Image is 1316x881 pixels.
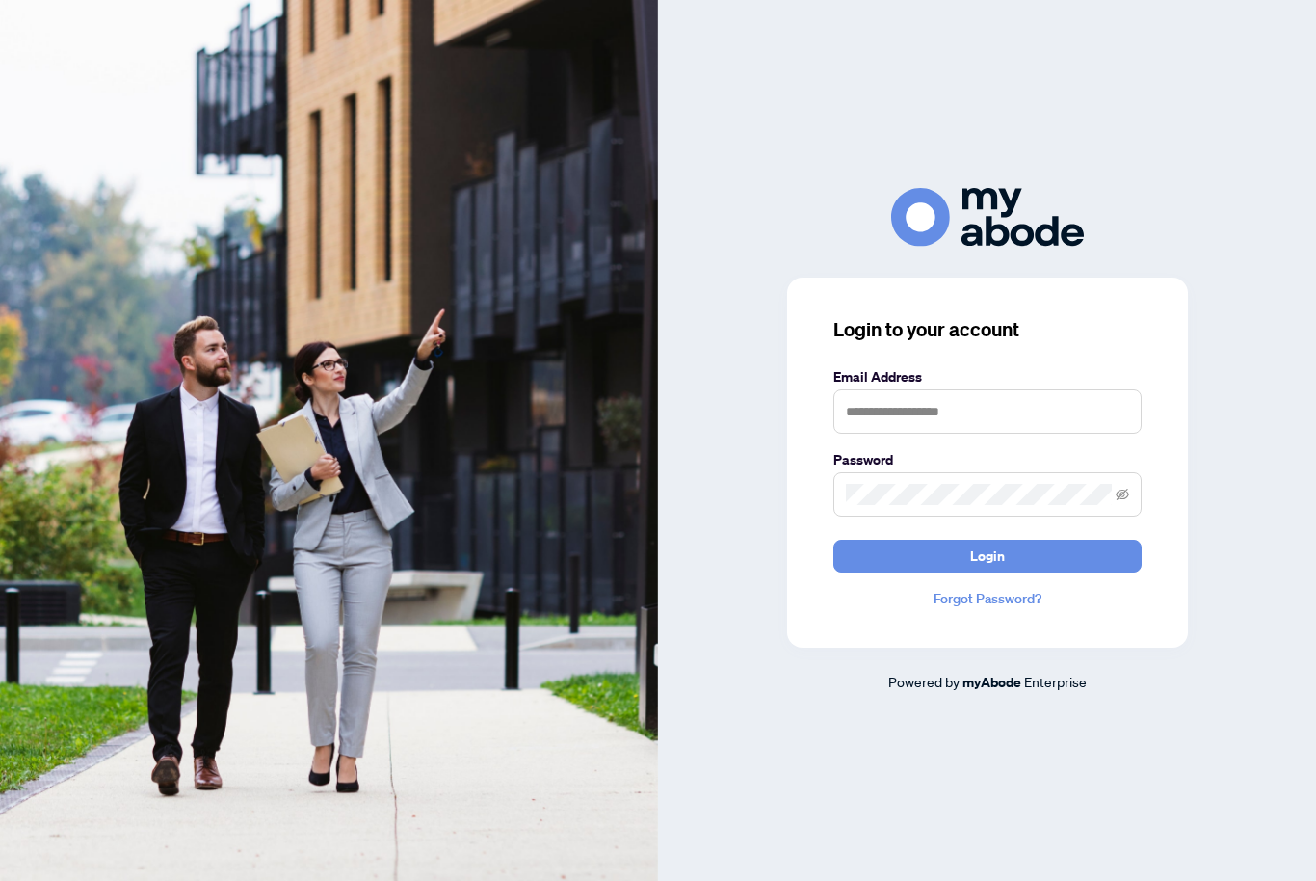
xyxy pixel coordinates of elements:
[833,366,1142,387] label: Email Address
[833,588,1142,609] a: Forgot Password?
[962,672,1021,693] a: myAbode
[833,316,1142,343] h3: Login to your account
[888,673,960,690] span: Powered by
[970,541,1005,572] span: Login
[891,188,1084,247] img: ma-logo
[1024,673,1087,690] span: Enterprise
[1116,488,1129,501] span: eye-invisible
[833,540,1142,573] button: Login
[833,449,1142,470] label: Password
